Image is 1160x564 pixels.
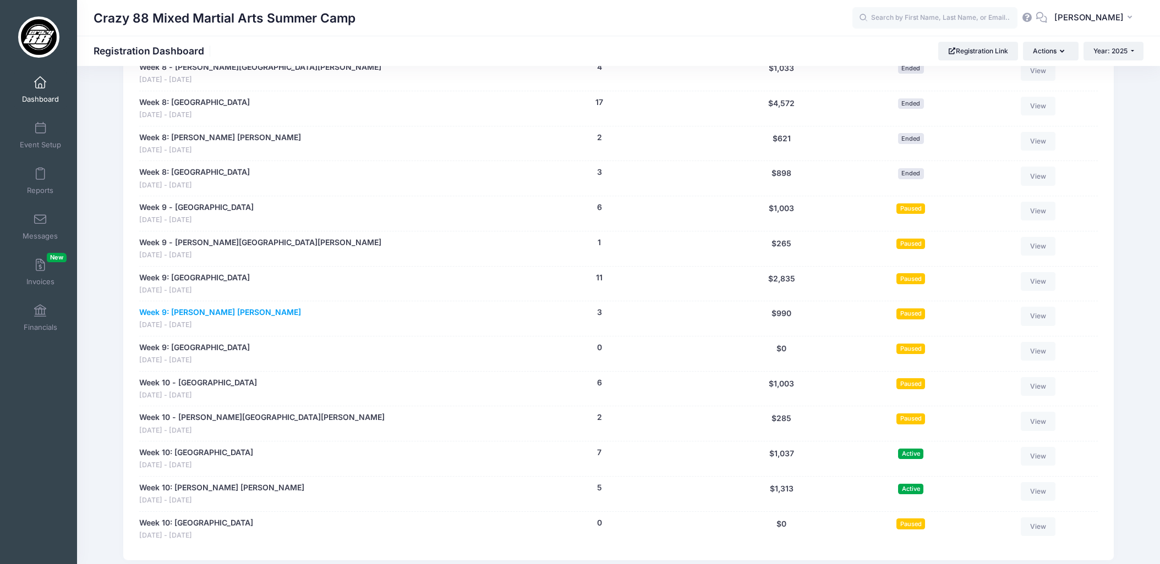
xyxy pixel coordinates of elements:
a: Week 9 - [PERSON_NAME][GEOGRAPHIC_DATA][PERSON_NAME] [139,237,381,248]
a: View [1021,237,1056,256]
a: View [1021,482,1056,501]
a: View [1021,342,1056,361]
a: View [1021,447,1056,466]
span: [DATE] - [DATE] [139,285,250,296]
a: Week 8: [PERSON_NAME] [PERSON_NAME] [139,132,301,143]
span: [DATE] - [DATE] [139,250,381,261]
button: 1 [598,237,601,248]
span: [DATE] - [DATE] [139,110,250,120]
img: Crazy 88 Mixed Martial Arts Summer Camp [18,16,59,58]
span: Paused [896,308,925,319]
div: $1,033 [714,62,849,85]
button: 3 [597,307,602,318]
a: Messages [14,207,67,246]
button: 6 [597,377,602,389]
span: Paused [896,203,925,214]
span: [DATE] - [DATE] [139,425,385,436]
a: Financials [14,298,67,337]
button: [PERSON_NAME] [1047,5,1143,31]
div: $1,003 [714,202,849,225]
span: [DATE] - [DATE] [139,390,257,401]
span: Paused [896,273,925,284]
span: Financials [24,323,57,332]
span: Paused [896,413,925,424]
button: 3 [597,167,602,178]
button: 7 [597,447,601,458]
a: InvoicesNew [14,253,67,291]
a: View [1021,412,1056,430]
a: View [1021,517,1056,536]
span: Active [898,449,923,459]
div: $2,835 [714,272,849,296]
span: [DATE] - [DATE] [139,460,253,471]
span: [DATE] - [DATE] [139,355,250,366]
span: [DATE] - [DATE] [139,145,301,156]
span: Ended [898,63,924,74]
span: [PERSON_NAME] [1054,12,1124,24]
button: 2 [597,132,602,143]
a: View [1021,62,1056,80]
div: $898 [714,167,849,190]
a: View [1021,97,1056,115]
a: Week 10: [PERSON_NAME] [PERSON_NAME] [139,482,304,494]
span: Reports [27,186,53,195]
span: Paused [896,378,925,389]
a: View [1021,202,1056,220]
div: $990 [714,307,849,330]
button: 5 [597,482,602,494]
span: [DATE] - [DATE] [139,215,254,225]
span: Paused [896,344,925,354]
div: $0 [714,517,849,541]
span: Dashboard [22,95,59,104]
div: $1,313 [714,482,849,506]
a: View [1021,272,1056,291]
a: Reports [14,162,67,200]
a: View [1021,167,1056,185]
span: Ended [898,168,924,179]
span: Active [898,484,923,494]
span: [DATE] - [DATE] [139,180,250,191]
span: Invoices [26,277,54,286]
a: View [1021,132,1056,151]
button: 11 [596,272,603,284]
button: 0 [597,342,602,353]
span: Ended [898,133,924,143]
span: [DATE] - [DATE] [139,530,253,541]
a: Week 8: [GEOGRAPHIC_DATA] [139,97,250,108]
button: Actions [1023,42,1078,60]
div: $1,003 [714,377,849,401]
span: Paused [896,518,925,529]
span: New [47,253,67,262]
a: View [1021,307,1056,325]
a: Week 10: [GEOGRAPHIC_DATA] [139,447,253,458]
button: 17 [595,97,603,108]
h1: Registration Dashboard [94,45,214,57]
a: Dashboard [14,70,67,109]
span: Year: 2025 [1093,47,1128,55]
a: Week 9 - [GEOGRAPHIC_DATA] [139,202,254,213]
a: View [1021,377,1056,396]
span: [DATE] - [DATE] [139,320,301,330]
a: Week 9: [GEOGRAPHIC_DATA] [139,342,250,353]
div: $4,572 [714,97,849,120]
button: 4 [597,62,602,73]
button: Year: 2025 [1084,42,1143,60]
a: Event Setup [14,116,67,154]
a: Week 10 - [PERSON_NAME][GEOGRAPHIC_DATA][PERSON_NAME] [139,412,385,423]
a: Week 9: [PERSON_NAME] [PERSON_NAME] [139,307,301,318]
span: Ended [898,98,924,109]
a: Week 10 - [GEOGRAPHIC_DATA] [139,377,257,389]
a: Week 10: [GEOGRAPHIC_DATA] [139,517,253,529]
span: [DATE] - [DATE] [139,495,304,506]
div: $265 [714,237,849,261]
span: [DATE] - [DATE] [139,75,381,85]
span: Paused [896,239,925,249]
a: Week 8 - [PERSON_NAME][GEOGRAPHIC_DATA][PERSON_NAME] [139,62,381,73]
div: $0 [714,342,849,366]
button: 0 [597,517,602,529]
button: 2 [597,412,602,423]
h1: Crazy 88 Mixed Martial Arts Summer Camp [94,5,355,31]
a: Week 9: [GEOGRAPHIC_DATA] [139,272,250,284]
div: $1,037 [714,447,849,471]
span: Event Setup [20,140,61,150]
